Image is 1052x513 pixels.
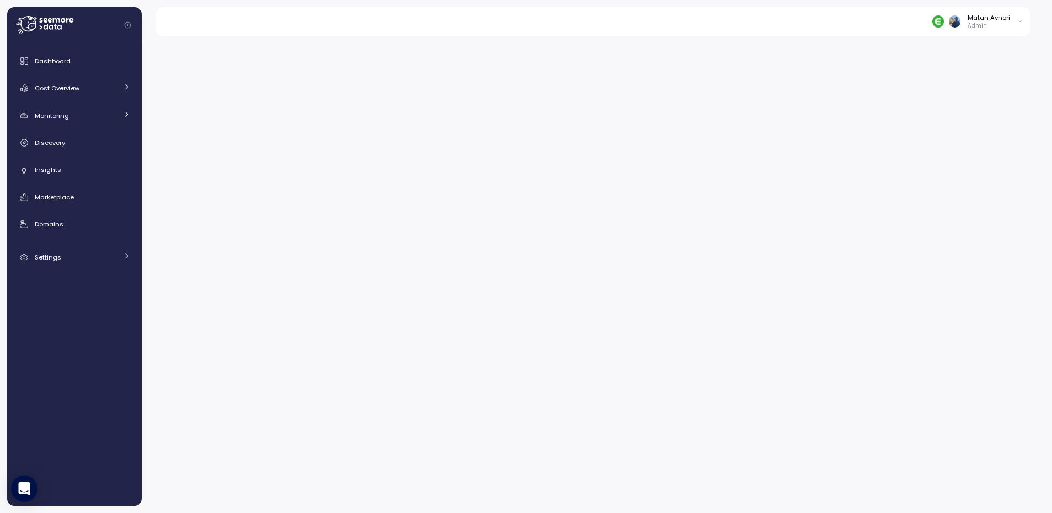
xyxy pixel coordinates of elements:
[35,165,61,174] span: Insights
[968,13,1010,22] div: Matan Avneri
[35,111,69,120] span: Monitoring
[35,253,61,262] span: Settings
[12,105,137,127] a: Monitoring
[12,213,137,235] a: Domains
[35,193,74,202] span: Marketplace
[35,138,65,147] span: Discovery
[121,21,135,29] button: Collapse navigation
[35,57,71,66] span: Dashboard
[12,50,137,72] a: Dashboard
[968,22,1010,30] p: Admin
[949,15,960,27] img: ALV-UjW0UayIqzUTGr6EDyR8ROVedpi1P_YYaptG8h_4_qnjeN_6Wu3w_FqNY-YkR9_fV3M1uV0V9lsm-RVzuwoqL2y-C5w0N...
[12,186,137,208] a: Marketplace
[12,132,137,154] a: Discovery
[12,159,137,181] a: Insights
[11,476,37,502] div: Open Intercom Messenger
[35,220,63,229] span: Domains
[12,246,137,268] a: Settings
[12,77,137,99] a: Cost Overview
[932,15,944,27] img: 689adfd76a9d17b9213495f1.PNG
[35,84,79,93] span: Cost Overview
